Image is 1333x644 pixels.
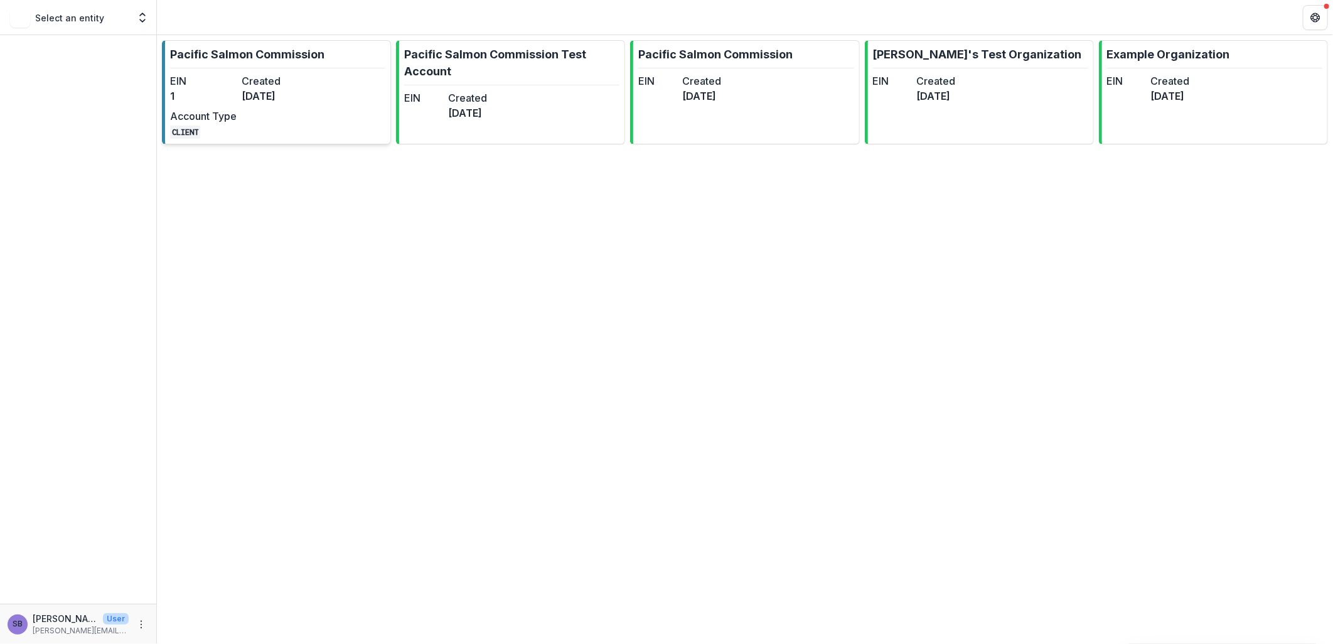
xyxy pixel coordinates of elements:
p: Pacific Salmon Commission Test Account [404,46,619,80]
code: CLIENT [170,126,200,139]
dt: Created [1151,73,1190,89]
p: Example Organization [1107,46,1230,63]
dt: EIN [638,73,677,89]
button: More [134,617,149,632]
p: Select an entity [35,11,104,24]
p: User [103,613,129,625]
p: [PERSON_NAME][EMAIL_ADDRESS][DOMAIN_NAME] [33,625,129,636]
a: Pacific Salmon CommissionEIN1Created[DATE]Account TypeCLIENT [162,40,391,144]
div: Sascha Bendt [13,620,23,628]
a: Pacific Salmon Commission Test AccountEINCreated[DATE] [396,40,625,144]
dd: [DATE] [917,89,956,104]
dt: EIN [1107,73,1146,89]
dt: Created [448,90,487,105]
dd: [DATE] [1151,89,1190,104]
dt: Account Type [170,109,237,124]
dt: Created [917,73,956,89]
dt: EIN [404,90,443,105]
dt: EIN [170,73,237,89]
img: Select an entity [10,8,30,28]
button: Open entity switcher [134,5,151,30]
a: [PERSON_NAME]'s Test OrganizationEINCreated[DATE] [865,40,1094,144]
dt: Created [682,73,721,89]
a: Example OrganizationEINCreated[DATE] [1099,40,1328,144]
a: Pacific Salmon CommissionEINCreated[DATE] [630,40,859,144]
p: [PERSON_NAME] [33,612,98,625]
dt: EIN [873,73,912,89]
dt: Created [242,73,308,89]
button: Get Help [1303,5,1328,30]
p: Pacific Salmon Commission [170,46,324,63]
p: Pacific Salmon Commission [638,46,793,63]
dd: [DATE] [448,105,487,121]
dd: 1 [170,89,237,104]
p: [PERSON_NAME]'s Test Organization [873,46,1082,63]
dd: [DATE] [682,89,721,104]
dd: [DATE] [242,89,308,104]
